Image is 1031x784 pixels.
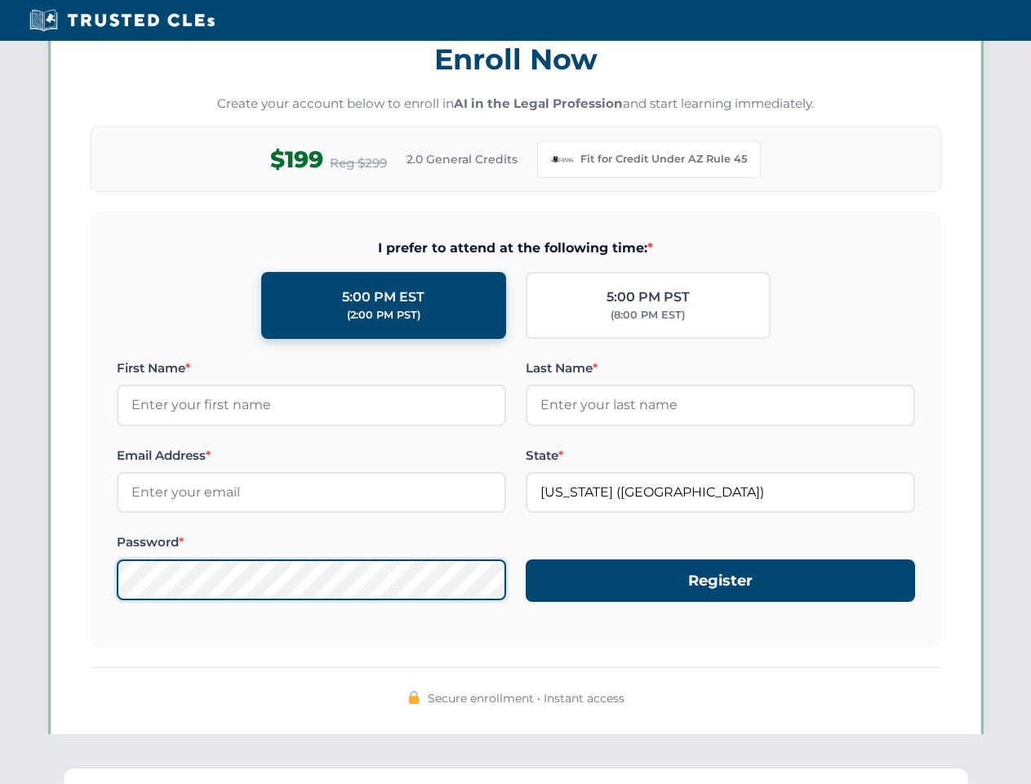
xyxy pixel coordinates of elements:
input: Arizona (AZ) [526,472,915,513]
label: First Name [117,359,506,378]
img: Trusted CLEs [24,8,220,33]
label: State [526,446,915,465]
div: 5:00 PM PST [607,287,690,308]
div: (8:00 PM EST) [611,307,685,323]
img: Arizona Bar [551,148,574,171]
span: $199 [270,141,323,178]
span: Secure enrollment • Instant access [428,689,624,707]
label: Last Name [526,359,915,378]
label: Password [117,532,506,552]
h3: Enroll Now [91,33,941,85]
input: Enter your first name [117,385,506,425]
strong: AI in the Legal Profession [454,96,623,111]
p: Create your account below to enroll in and start learning immediately. [91,95,941,114]
span: I prefer to attend at the following time: [117,238,915,259]
span: Fit for Credit Under AZ Rule 45 [580,151,747,167]
label: Email Address [117,446,506,465]
input: Enter your last name [526,385,915,425]
div: (2:00 PM PST) [347,307,420,323]
input: Enter your email [117,472,506,513]
span: 2.0 General Credits [407,150,518,168]
span: Reg $299 [330,154,387,173]
div: 5:00 PM EST [342,287,424,308]
img: 🔒 [407,691,420,704]
button: Register [526,559,915,603]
